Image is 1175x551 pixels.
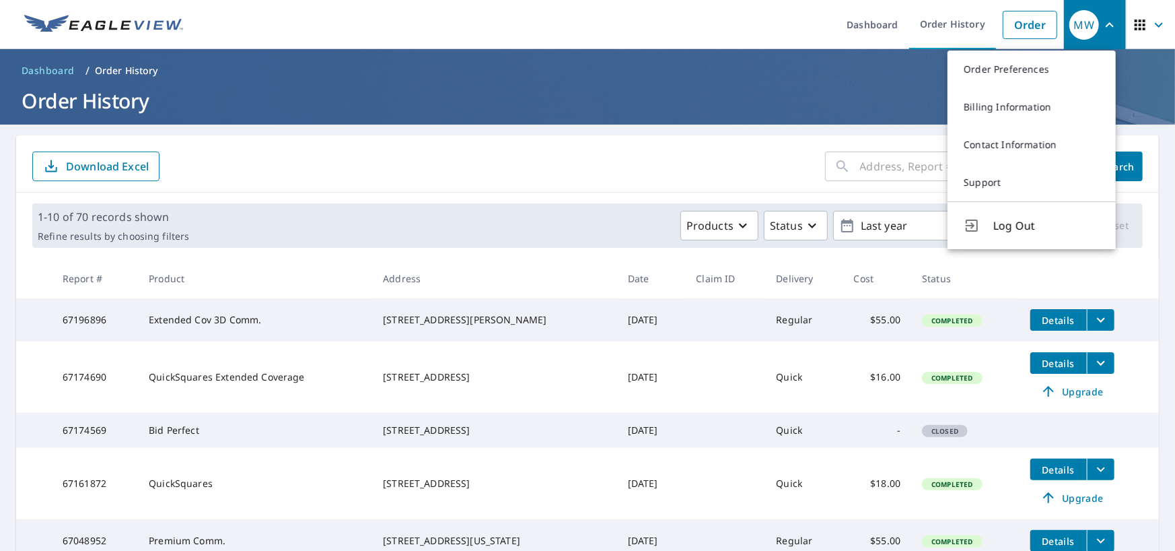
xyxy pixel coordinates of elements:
[617,448,686,519] td: [DATE]
[24,15,183,35] img: EV Logo
[923,537,981,546] span: Completed
[22,64,75,77] span: Dashboard
[38,209,189,225] p: 1-10 of 70 records shown
[764,211,828,240] button: Status
[948,201,1116,249] button: Log Out
[948,164,1116,201] a: Support
[923,373,981,383] span: Completed
[617,342,686,413] td: [DATE]
[617,259,686,298] th: Date
[383,424,606,437] div: [STREET_ADDRESS]
[1087,352,1114,374] button: filesDropdownBtn-67174690
[16,60,80,82] a: Dashboard
[923,316,981,325] span: Completed
[1030,352,1087,374] button: detailsBtn-67174690
[843,298,912,342] td: $55.00
[1094,152,1143,181] button: Search
[1038,357,1079,370] span: Details
[617,413,686,448] td: [DATE]
[1087,459,1114,480] button: filesDropdownBtn-67161872
[138,413,372,448] td: Bid Perfect
[138,448,372,519] td: QuickSquares
[843,259,912,298] th: Cost
[85,63,90,79] li: /
[843,413,912,448] td: -
[770,218,803,234] p: Status
[833,211,1035,240] button: Last year
[766,448,843,519] td: Quick
[38,230,189,242] p: Refine results by choosing filters
[138,342,372,413] td: QuickSquares Extended Coverage
[843,448,912,519] td: $18.00
[617,298,686,342] td: [DATE]
[766,342,843,413] td: Quick
[1038,314,1079,327] span: Details
[1105,160,1132,173] span: Search
[923,426,966,436] span: Closed
[948,126,1116,164] a: Contact Information
[16,87,1159,115] h1: Order History
[66,159,149,174] p: Download Excel
[923,480,981,489] span: Completed
[766,298,843,342] td: Regular
[766,413,843,448] td: Quick
[680,211,758,240] button: Products
[686,218,734,234] p: Products
[383,477,606,490] div: [STREET_ADDRESS]
[52,448,138,519] td: 67161872
[855,214,1013,238] p: Last year
[1030,487,1114,509] a: Upgrade
[1003,11,1057,39] a: Order
[860,148,1083,185] input: Address, Report #, Claim ID, etc.
[95,64,158,77] p: Order History
[685,259,765,298] th: Claim ID
[138,298,372,342] td: Extended Cov 3D Comm.
[1030,459,1087,480] button: detailsBtn-67161872
[372,259,617,298] th: Address
[32,152,159,181] button: Download Excel
[1030,309,1087,331] button: detailsBtn-67196896
[138,259,372,298] th: Product
[1030,381,1114,402] a: Upgrade
[383,313,606,327] div: [STREET_ADDRESS][PERSON_NAME]
[948,51,1116,88] a: Order Preferences
[1038,490,1106,506] span: Upgrade
[948,88,1116,126] a: Billing Information
[993,218,1100,234] span: Log Out
[1038,535,1079,548] span: Details
[1038,383,1106,399] span: Upgrade
[16,60,1159,82] nav: breadcrumb
[383,534,606,548] div: [STREET_ADDRESS][US_STATE]
[1087,309,1114,331] button: filesDropdownBtn-67196896
[1069,10,1099,40] div: MW
[52,342,138,413] td: 67174690
[383,370,606,384] div: [STREET_ADDRESS]
[52,413,138,448] td: 67174569
[843,342,912,413] td: $16.00
[911,259,1019,298] th: Status
[1038,463,1079,476] span: Details
[52,259,138,298] th: Report #
[52,298,138,342] td: 67196896
[766,259,843,298] th: Delivery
